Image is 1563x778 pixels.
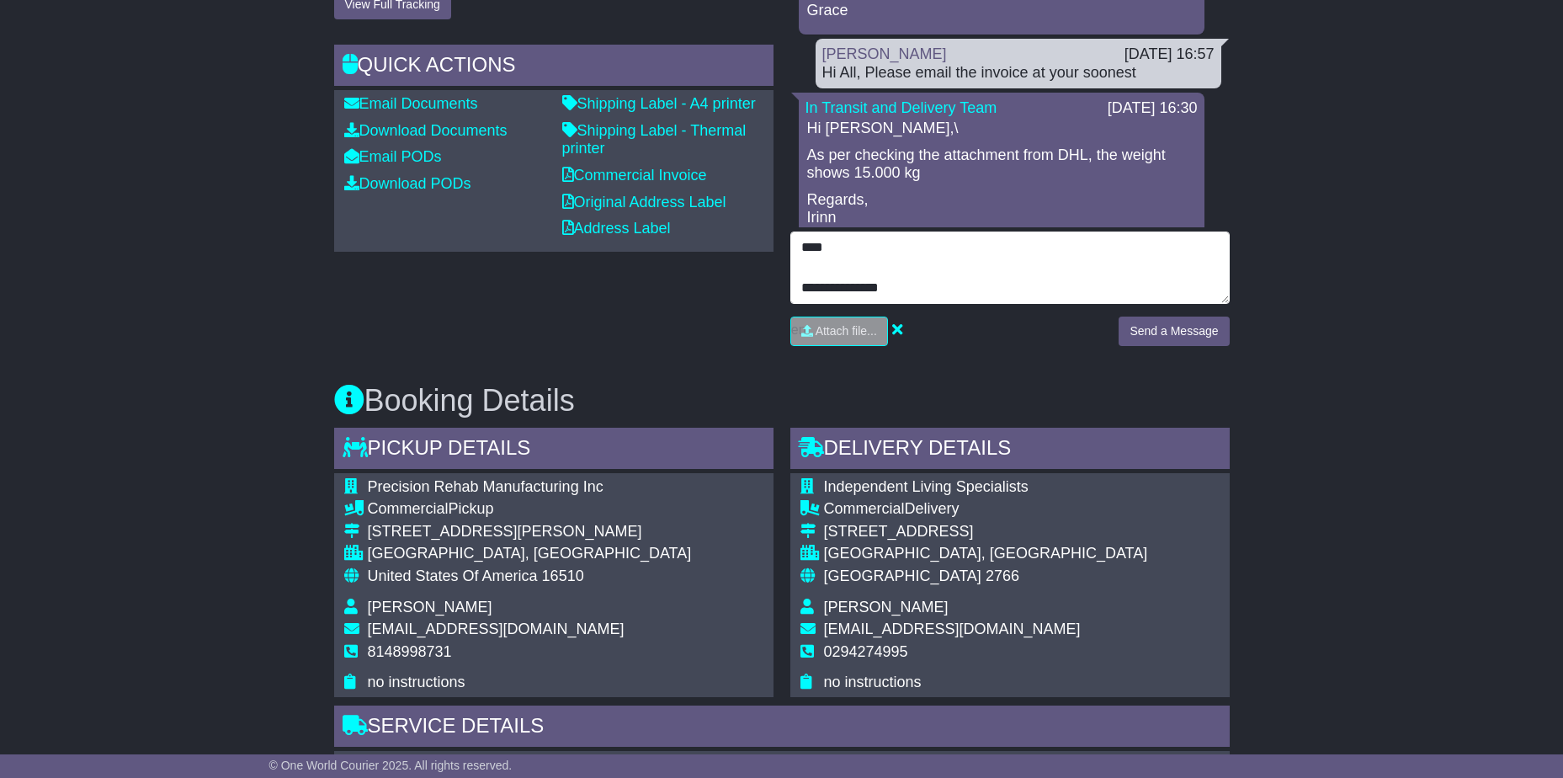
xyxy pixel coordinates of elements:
p: Hi [PERSON_NAME],\ [807,120,1196,138]
p: Grace [807,2,1196,20]
a: Shipping Label - A4 printer [562,95,756,112]
span: [PERSON_NAME] [368,599,492,615]
div: Delivery Details [790,428,1230,473]
span: 0294274995 [824,643,908,660]
div: Pickup [368,500,692,519]
a: Email PODs [344,148,442,165]
div: [GEOGRAPHIC_DATA], [GEOGRAPHIC_DATA] [824,545,1148,563]
span: no instructions [824,674,922,690]
a: Email Documents [344,95,478,112]
span: [GEOGRAPHIC_DATA] [824,568,981,584]
h3: Booking Details [334,384,1230,418]
div: Quick Actions [334,45,774,90]
div: Hi All, Please email the invoice at your soonest [822,64,1215,83]
span: no instructions [368,674,465,690]
span: [PERSON_NAME] [824,599,949,615]
span: Independent Living Specialists [824,478,1029,495]
span: 16510 [542,568,584,584]
span: [EMAIL_ADDRESS][DOMAIN_NAME] [368,621,625,637]
div: [STREET_ADDRESS] [824,523,1148,541]
a: Download PODs [344,175,471,192]
a: [PERSON_NAME] [822,45,947,62]
span: © One World Courier 2025. All rights reserved. [269,759,513,772]
a: In Transit and Delivery Team [805,99,997,116]
div: [STREET_ADDRESS][PERSON_NAME] [368,523,692,541]
span: Commercial [824,500,905,517]
button: Send a Message [1119,317,1229,346]
p: Regards, Irinn [807,191,1196,227]
div: [GEOGRAPHIC_DATA], [GEOGRAPHIC_DATA] [368,545,692,563]
span: Commercial [368,500,449,517]
span: Precision Rehab Manufacturing Inc [368,478,603,495]
div: Delivery [824,500,1148,519]
span: [EMAIL_ADDRESS][DOMAIN_NAME] [824,621,1081,637]
a: Commercial Invoice [562,167,707,184]
a: Original Address Label [562,194,726,210]
a: Shipping Label - Thermal printer [562,122,747,157]
div: [DATE] 16:30 [1108,99,1198,118]
div: [DATE] 16:57 [1124,45,1215,64]
div: Service Details [334,706,1230,751]
a: Download Documents [344,122,508,139]
span: United States Of America [368,568,538,584]
div: Pickup Details [334,428,774,473]
a: Address Label [562,220,671,237]
p: As per checking the attachment from DHL, the weight shows 15.000 kg [807,147,1196,183]
span: 2766 [986,568,1019,584]
span: 8148998731 [368,643,452,660]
